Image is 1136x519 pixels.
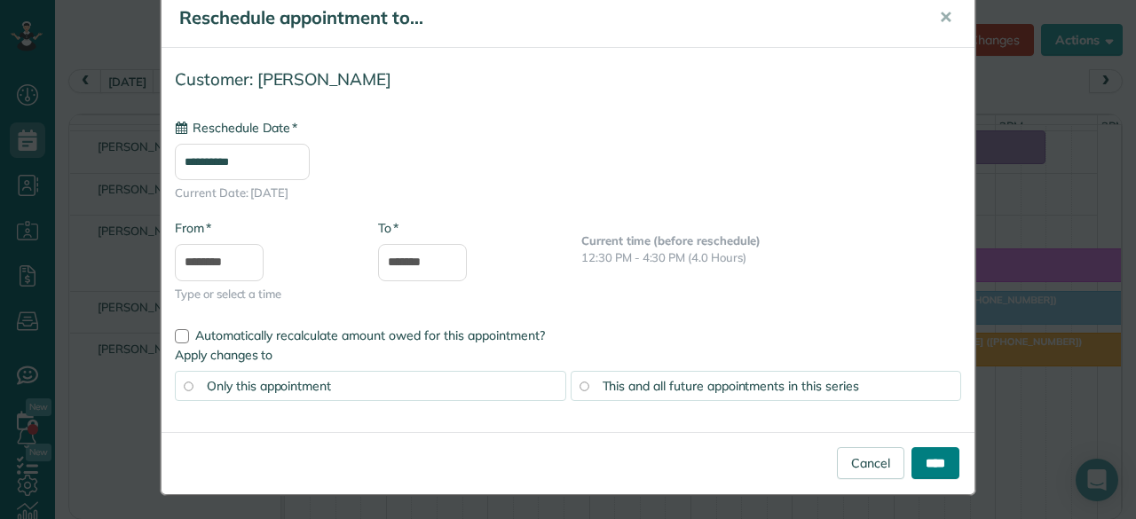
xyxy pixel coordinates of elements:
[175,119,297,137] label: Reschedule Date
[184,381,193,390] input: Only this appointment
[175,346,961,364] label: Apply changes to
[195,327,545,343] span: Automatically recalculate amount owed for this appointment?
[179,5,914,30] h5: Reschedule appointment to...
[580,381,588,390] input: This and all future appointments in this series
[175,286,351,303] span: Type or select a time
[378,219,398,237] label: To
[581,249,961,266] p: 12:30 PM - 4:30 PM (4.0 Hours)
[603,378,859,394] span: This and all future appointments in this series
[175,185,961,201] span: Current Date: [DATE]
[175,219,211,237] label: From
[175,70,961,89] h4: Customer: [PERSON_NAME]
[837,447,904,479] a: Cancel
[939,7,952,28] span: ✕
[207,378,331,394] span: Only this appointment
[581,233,761,248] b: Current time (before reschedule)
